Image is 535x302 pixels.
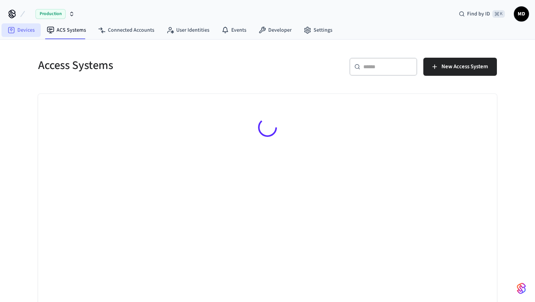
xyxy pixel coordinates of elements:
a: Developer [252,23,298,37]
button: New Access System [423,58,497,76]
a: Devices [2,23,41,37]
div: Find by ID⌘ K [453,7,511,21]
span: Production [35,9,66,19]
span: MD [515,7,528,21]
button: MD [514,6,529,21]
a: Settings [298,23,338,37]
h5: Access Systems [38,58,263,73]
span: New Access System [441,62,488,72]
span: ⌘ K [492,10,505,18]
a: ACS Systems [41,23,92,37]
a: User Identities [160,23,215,37]
a: Connected Accounts [92,23,160,37]
a: Events [215,23,252,37]
img: SeamLogoGradient.69752ec5.svg [517,282,526,294]
span: Find by ID [467,10,490,18]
